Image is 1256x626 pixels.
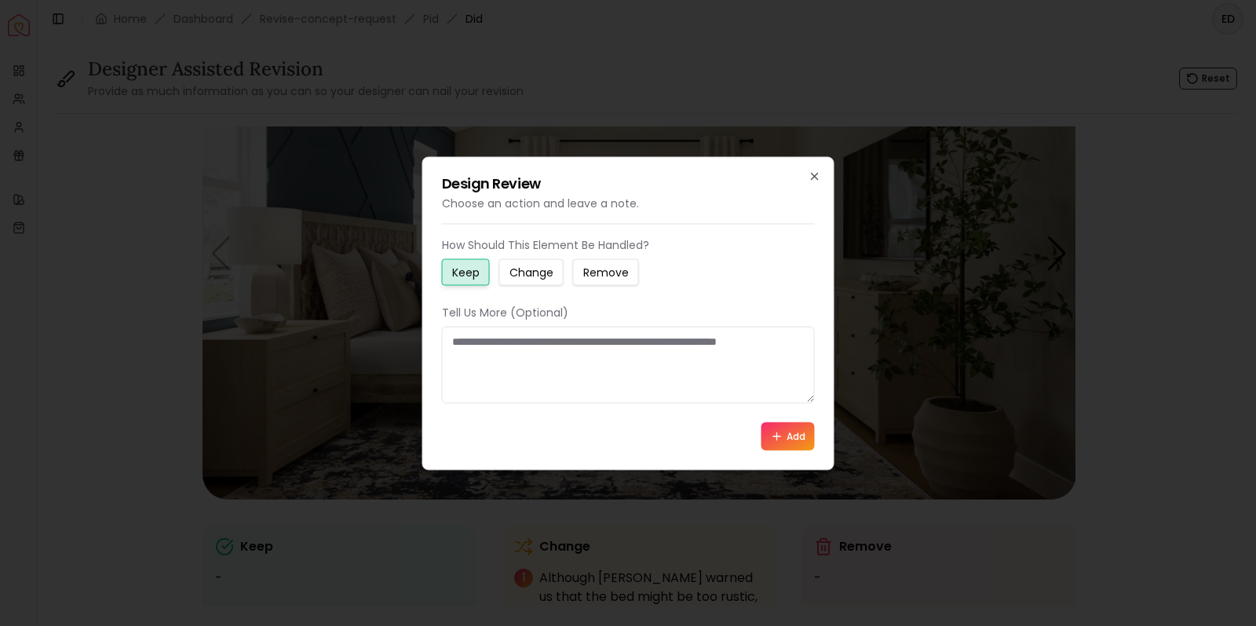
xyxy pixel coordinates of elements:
[761,422,815,450] button: Add
[509,264,553,280] small: Change
[583,264,629,280] small: Remove
[499,258,564,285] button: Change
[442,195,815,210] p: Choose an action and leave a note.
[452,264,480,280] small: Keep
[442,258,490,285] button: Keep
[573,258,639,285] button: Remove
[442,176,815,190] h2: Design Review
[442,236,815,252] p: How Should This Element Be Handled?
[442,304,815,320] p: Tell Us More (Optional)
